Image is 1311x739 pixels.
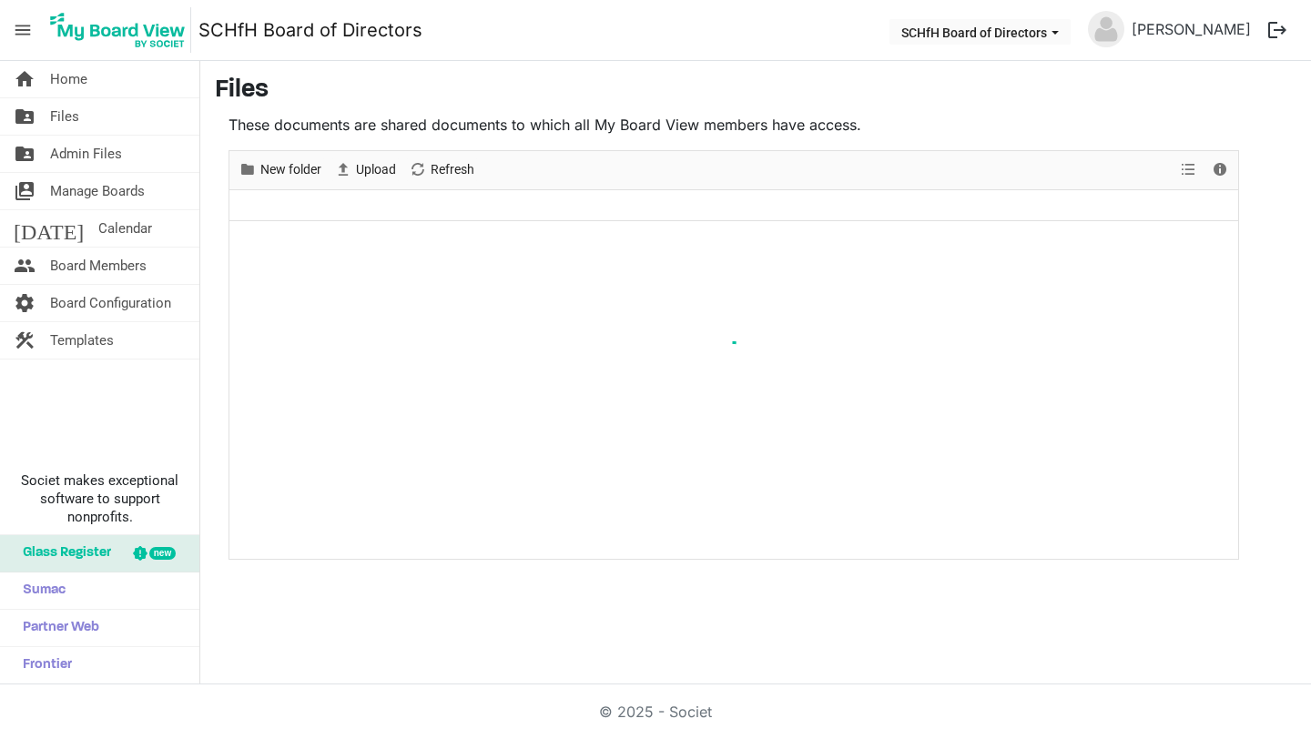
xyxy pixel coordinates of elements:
span: folder_shared [14,98,36,135]
img: no-profile-picture.svg [1088,11,1124,47]
a: [PERSON_NAME] [1124,11,1258,47]
span: Admin Files [50,136,122,172]
p: These documents are shared documents to which all My Board View members have access. [229,114,1239,136]
h3: Files [215,76,1296,106]
span: Sumac [14,572,66,609]
span: Manage Boards [50,173,145,209]
span: menu [5,13,40,47]
button: SCHfH Board of Directors dropdownbutton [889,19,1071,45]
span: [DATE] [14,210,84,247]
span: people [14,248,36,284]
span: settings [14,285,36,321]
span: Files [50,98,79,135]
span: Frontier [14,647,72,683]
span: Calendar [98,210,152,247]
span: Templates [50,322,114,359]
span: Board Members [50,248,147,284]
span: home [14,61,36,97]
span: Home [50,61,87,97]
span: construction [14,322,36,359]
a: SCHfH Board of Directors [198,12,422,48]
img: My Board View Logo [45,7,191,53]
div: new [149,547,176,560]
span: Partner Web [14,610,99,646]
span: Glass Register [14,535,111,572]
span: folder_shared [14,136,36,172]
a: My Board View Logo [45,7,198,53]
button: logout [1258,11,1296,49]
span: Societ makes exceptional software to support nonprofits. [8,471,191,526]
a: © 2025 - Societ [599,703,712,721]
span: Board Configuration [50,285,171,321]
span: switch_account [14,173,36,209]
